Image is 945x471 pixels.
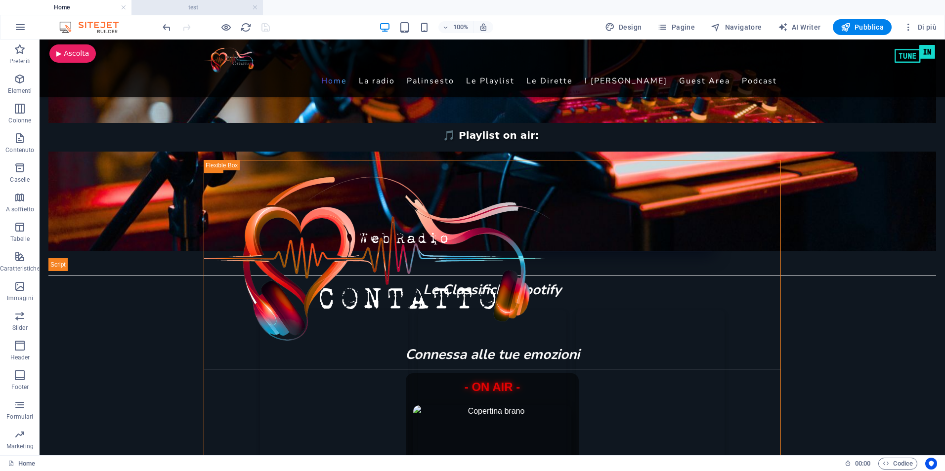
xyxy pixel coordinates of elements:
button: Navigatore [707,19,766,35]
button: Pubblica [833,19,892,35]
h6: 100% [453,21,469,33]
h4: test [131,2,263,13]
i: Ricarica la pagina [240,22,252,33]
p: Immagini [7,294,33,302]
a: Fai clic per annullare la selezione. Doppio clic per aprire le pagine [8,458,35,470]
button: Di più [900,19,941,35]
span: Design [605,22,642,32]
button: undo [161,21,172,33]
p: Caselle [10,176,30,184]
i: Annulla: Cambia HTML (Ctrl+Z) [161,22,172,33]
span: Navigatore [711,22,762,32]
p: Elementi [8,87,32,95]
button: reload [240,21,252,33]
button: Usercentrics [925,458,937,470]
button: 100% [438,21,473,33]
p: Colonne [8,117,31,124]
div: Design (Ctrl+Alt+Y) [601,19,646,35]
button: AI Writer [774,19,825,35]
img: Editor Logo [57,21,131,33]
p: Header [10,353,30,361]
p: Footer [11,383,29,391]
p: Slider [12,324,28,332]
span: Pubblica [841,22,884,32]
button: Design [601,19,646,35]
span: Pagine [657,22,695,32]
p: Tabelle [10,235,30,243]
span: AI Writer [778,22,821,32]
p: Preferiti [9,57,31,65]
span: : [862,460,863,467]
button: Codice [878,458,917,470]
span: 00 00 [855,458,870,470]
p: Contenuto [5,146,34,154]
p: Marketing [6,442,34,450]
button: Pagine [653,19,699,35]
i: Quando ridimensioni, regola automaticamente il livello di zoom in modo che corrisponda al disposi... [479,23,488,32]
span: Codice [883,458,913,470]
p: Formulari [6,413,33,421]
p: A soffietto [6,205,34,213]
span: Di più [903,22,937,32]
h6: Tempo sessione [845,458,871,470]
